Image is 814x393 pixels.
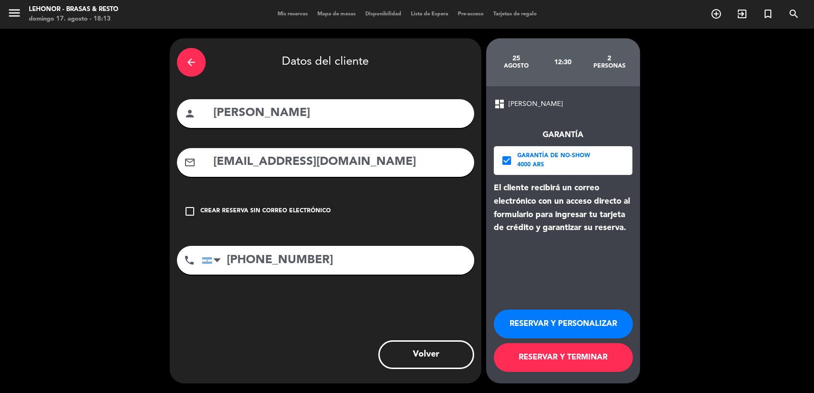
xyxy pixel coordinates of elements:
[202,246,474,275] input: Número de teléfono...
[494,129,632,141] div: Garantía
[509,99,563,110] span: [PERSON_NAME]
[184,254,195,266] i: phone
[736,8,748,20] i: exit_to_app
[493,62,540,70] div: agosto
[360,12,406,17] span: Disponibilidad
[177,46,474,79] div: Datos del cliente
[493,55,540,62] div: 25
[29,5,118,14] div: Lehonor - Brasas & Resto
[762,8,774,20] i: turned_in_not
[494,343,633,372] button: RESERVAR Y TERMINAR
[186,57,197,68] i: arrow_back
[517,161,590,170] div: 4000 ARS
[494,310,633,338] button: RESERVAR Y PERSONALIZAR
[488,12,542,17] span: Tarjetas de regalo
[494,182,632,235] div: El cliente recibirá un correo electrónico con un acceso directo al formulario para ingresar tu ta...
[539,46,586,79] div: 12:30
[453,12,488,17] span: Pre-acceso
[406,12,453,17] span: Lista de Espera
[212,104,467,123] input: Nombre del cliente
[273,12,313,17] span: Mis reservas
[710,8,722,20] i: add_circle_outline
[212,152,467,172] input: Email del cliente
[7,6,22,20] i: menu
[586,62,632,70] div: personas
[788,8,800,20] i: search
[494,98,505,110] span: dashboard
[202,246,224,274] div: Argentina: +54
[501,155,512,166] i: check_box
[29,14,118,24] div: domingo 17. agosto - 18:13
[586,55,632,62] div: 2
[7,6,22,23] button: menu
[184,206,196,217] i: check_box_outline_blank
[378,340,474,369] button: Volver
[313,12,360,17] span: Mapa de mesas
[517,151,590,161] div: Garantía de no-show
[184,108,196,119] i: person
[184,157,196,168] i: mail_outline
[200,207,331,216] div: Crear reserva sin correo electrónico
